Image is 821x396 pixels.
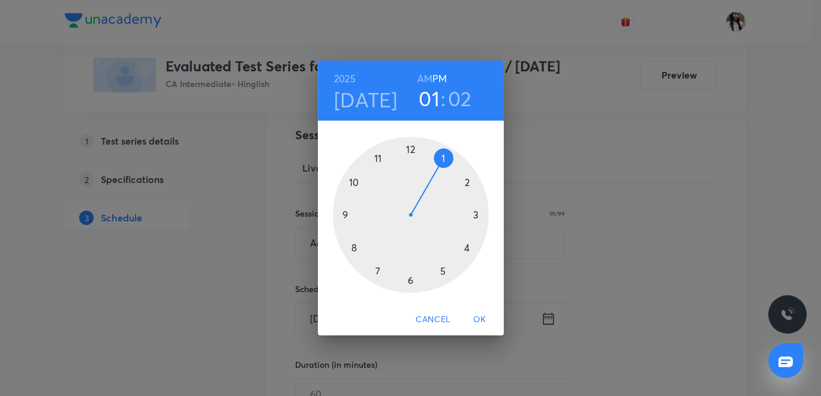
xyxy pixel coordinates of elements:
[432,70,447,87] button: PM
[417,70,432,87] button: AM
[334,87,398,112] button: [DATE]
[448,86,472,111] button: 02
[334,70,356,87] button: 2025
[411,308,455,331] button: Cancel
[419,86,440,111] button: 01
[461,308,499,331] button: OK
[465,312,494,327] span: OK
[441,86,446,111] h3: :
[416,312,450,327] span: Cancel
